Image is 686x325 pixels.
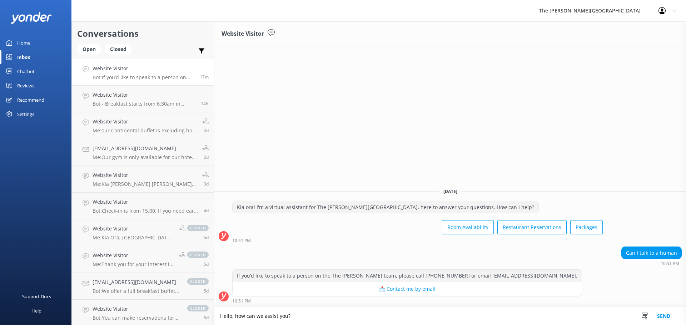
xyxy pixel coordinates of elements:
[621,261,682,266] div: Aug 24 2025 10:51pm (UTC +12:00) Pacific/Auckland
[72,219,214,246] a: Website VisitorMe:Kia Ora, [GEOGRAPHIC_DATA][PERSON_NAME] is located on [STREET_ADDRESS]. Distanc...
[570,220,603,234] button: Packages
[93,252,174,259] h4: Website Visitor
[232,238,603,243] div: Aug 24 2025 10:51pm (UTC +12:00) Pacific/Auckland
[77,45,105,53] a: Open
[11,12,52,24] img: yonder-white-logo.png
[442,220,494,234] button: Room Availability
[17,93,44,107] div: Recommend
[204,154,209,160] span: Aug 22 2025 02:09pm (UTC +12:00) Pacific/Auckland
[204,127,209,133] span: Aug 22 2025 02:15pm (UTC +12:00) Pacific/Auckland
[93,181,197,187] p: Me: Kia [PERSON_NAME] [PERSON_NAME], Thank you for your message, Wi will send you the receipt to ...
[233,201,538,213] div: Kia ora! I'm a virtual assistant for The [PERSON_NAME][GEOGRAPHIC_DATA], here to answer your ques...
[17,50,30,64] div: Inbox
[187,278,209,285] span: closed
[93,278,180,286] h4: [EMAIL_ADDRESS][DOMAIN_NAME]
[661,261,679,266] strong: 10:51 PM
[93,144,197,152] h4: [EMAIL_ADDRESS][DOMAIN_NAME]
[232,239,251,243] strong: 10:51 PM
[72,273,214,300] a: [EMAIL_ADDRESS][DOMAIN_NAME]Bot:We offer a full breakfast buffet all year around except May and J...
[439,188,462,194] span: [DATE]
[93,305,180,313] h4: Website Visitor
[17,107,34,121] div: Settings
[72,139,214,166] a: [EMAIL_ADDRESS][DOMAIN_NAME]Me:Our gym is only available for our hotel guests.2d
[93,118,197,126] h4: Website Visitor
[17,78,34,93] div: Reviews
[93,208,198,214] p: Bot: Check-in is from 15.00. If you need early check-in, it's subject to availability and fees ma...
[77,44,101,55] div: Open
[93,65,194,72] h4: Website Visitor
[93,198,198,206] h4: Website Visitor
[22,289,51,304] div: Support Docs
[72,59,214,86] a: Website VisitorBot:If you’d like to speak to a person on the The [PERSON_NAME] team, please call ...
[232,298,582,303] div: Aug 24 2025 10:51pm (UTC +12:00) Pacific/Auckland
[93,171,197,179] h4: Website Visitor
[232,299,251,303] strong: 10:51 PM
[77,27,209,40] h2: Conversations
[72,86,214,112] a: Website VisitorBot:- Breakfast starts from 6:30am in Summer and Spring and from 7:00am in Autumn ...
[204,181,209,187] span: Aug 21 2025 05:40am (UTC +12:00) Pacific/Auckland
[17,64,35,78] div: Chatbot
[622,247,681,259] div: Can I talk to a human
[214,307,686,325] textarea: Hello, how can we assist you?
[93,225,174,233] h4: Website Visitor
[93,234,174,241] p: Me: Kia Ora, [GEOGRAPHIC_DATA][PERSON_NAME] is located on [STREET_ADDRESS]. Distance to/from [GEO...
[497,220,567,234] button: Restaurant Reservations
[93,127,197,134] p: Me: our Continental buffet is excluding hot food.
[72,166,214,193] a: Website VisitorMe:Kia [PERSON_NAME] [PERSON_NAME], Thank you for your message, Wi will send you t...
[200,74,209,80] span: Aug 24 2025 10:51pm (UTC +12:00) Pacific/Auckland
[93,154,197,161] p: Me: Our gym is only available for our hotel guests.
[93,261,174,268] p: Me: Thank you for your interest in dining with us at True South Dining Room. While our Snack Food...
[187,225,209,231] span: closed
[204,208,209,214] span: Aug 20 2025 05:29pm (UTC +12:00) Pacific/Auckland
[72,246,214,273] a: Website VisitorMe:Thank you for your interest in dining with us at True South Dining Room. While ...
[93,288,180,294] p: Bot: We offer a full breakfast buffet all year around except May and June, where we offer cooked ...
[650,307,677,325] button: Send
[187,305,209,311] span: closed
[31,304,41,318] div: Help
[105,45,135,53] a: Closed
[93,315,180,321] p: Bot: You can make reservations for the True South Dining Room online at [URL][DOMAIN_NAME]. For l...
[72,193,214,219] a: Website VisitorBot:Check-in is from 15.00. If you need early check-in, it's subject to availabili...
[93,101,195,107] p: Bot: - Breakfast starts from 6:30am in Summer and Spring and from 7:00am in Autumn and Winter. - ...
[72,112,214,139] a: Website VisitorMe:our Continental buffet is excluding hot food.2d
[93,74,194,81] p: Bot: If you’d like to speak to a person on the The [PERSON_NAME] team, please call [PHONE_NUMBER]...
[105,44,132,55] div: Closed
[233,270,582,282] div: If you’d like to speak to a person on the The [PERSON_NAME] team, please call [PHONE_NUMBER] or e...
[204,315,209,321] span: Aug 19 2025 11:08am (UTC +12:00) Pacific/Auckland
[204,234,209,240] span: Aug 19 2025 06:51pm (UTC +12:00) Pacific/Auckland
[201,101,209,107] span: Aug 24 2025 08:58am (UTC +12:00) Pacific/Auckland
[17,36,30,50] div: Home
[204,288,209,294] span: Aug 19 2025 04:40pm (UTC +12:00) Pacific/Auckland
[204,261,209,267] span: Aug 19 2025 06:46pm (UTC +12:00) Pacific/Auckland
[233,282,582,296] button: 📩 Contact me by email
[93,91,195,99] h4: Website Visitor
[222,29,264,39] h3: Website Visitor
[187,252,209,258] span: closed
